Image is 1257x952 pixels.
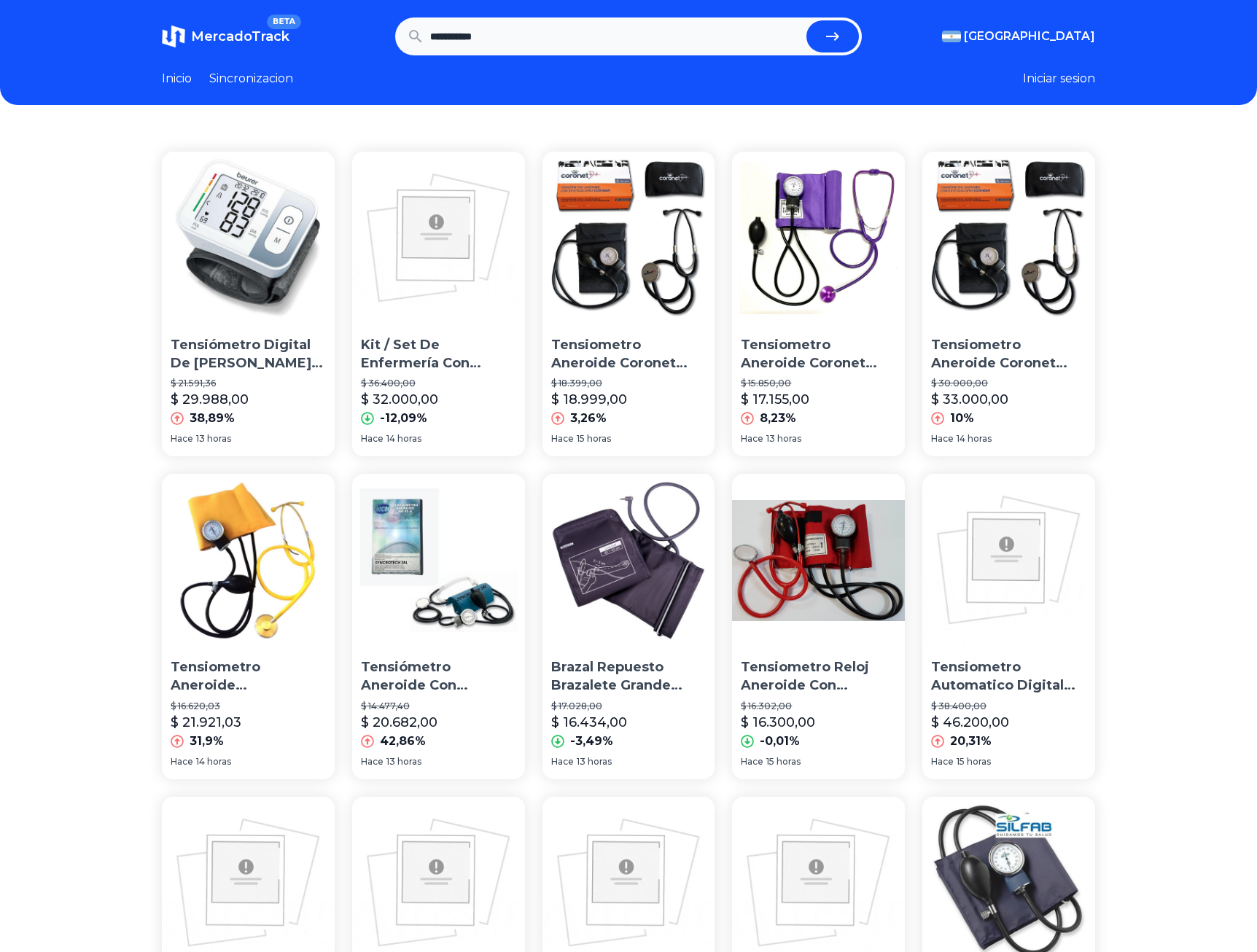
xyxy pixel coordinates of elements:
img: Tensiometro Automatico Digital De Brazo Gama 1209 - Memorias [922,474,1095,647]
p: $ 15.850,00 [741,378,896,389]
p: $ 46.200,00 [931,712,1009,733]
p: 8,23% [760,410,796,427]
p: $ 30.000,00 [931,378,1086,389]
p: 10% [950,410,974,427]
p: Tensiometro Aneroide Coronet C/est. Colores 1 Año Garantía [551,336,707,372]
p: $ 16.434,00 [551,712,627,733]
p: $ 18.999,00 [551,389,627,410]
p: -3,49% [570,733,613,750]
img: Tensiómetro Aneroide Con Estetoscopio Profesional Enfermeria [352,474,525,647]
p: $ 17.155,00 [741,389,809,410]
p: $ 32.000,00 [361,389,438,410]
p: 31,9% [190,733,224,750]
p: $ 38.400,00 [931,701,1086,712]
p: Tensiometro Reloj Aneroide Con Estetoscopio Estuche Coronet [741,658,896,695]
img: Kit / Set De Enfermería Con Tensiometro A Colores [352,152,525,324]
p: Brazal Repuesto Brazalete Grande Tensiometro Digital Brazo [551,658,707,695]
img: MercadoTrack [162,25,185,48]
span: 15 horas [957,756,991,768]
a: Kit / Set De Enfermería Con Tensiometro A ColoresKit / Set De Enfermería Con Tensiometro A Colore... [352,152,525,456]
p: $ 18.399,00 [551,378,707,389]
a: Brazal Repuesto Brazalete Grande Tensiometro Digital BrazoBrazal Repuesto Brazalete Grande Tensio... [542,474,715,779]
a: Tensiometro Aneroide Coronet C/est. Colores 1 Año GarantíaTensiometro Aneroide Coronet C/est. Col... [542,152,715,456]
p: $ 20.682,00 [361,712,437,733]
p: 38,89% [190,410,235,427]
span: 15 horas [766,756,801,768]
p: $ 21.591,36 [171,378,326,389]
p: $ 36.400,00 [361,378,516,389]
span: Hace [931,756,954,768]
p: $ 16.300,00 [741,712,815,733]
p: 3,26% [570,410,607,427]
p: Tensiómetro Digital De [PERSON_NAME] Bc 28 [171,336,326,372]
a: Tensiometro Reloj Aneroide Con Estetoscopio Estuche CoronetTensiometro Reloj Aneroide Con Estetos... [732,474,905,779]
span: 14 horas [957,433,992,445]
span: 15 horas [577,433,611,445]
a: MercadoTrackBETA [162,25,289,48]
p: $ 16.620,03 [171,701,326,712]
img: Tensiometro Aneroide Coronet C/est. Colores 1 Año Garantía [542,152,715,324]
span: Hace [741,433,763,445]
span: Hace [361,433,384,445]
img: Argentina [942,31,961,42]
span: Hace [171,433,193,445]
p: $ 29.988,00 [171,389,249,410]
img: Brazal Repuesto Brazalete Grande Tensiometro Digital Brazo [542,474,715,647]
p: $ 16.302,00 [741,701,896,712]
a: Tensiometro Aneroide Coronet C/est. Colores 1 Año GarantíaTensiometro Aneroide Coronet C/est. Col... [922,152,1095,456]
p: 42,86% [380,733,426,750]
p: Tensiometro Automatico Digital De Brazo Gama 1209 - Memorias [931,658,1086,695]
p: $ 33.000,00 [931,389,1008,410]
p: Tensiómetro Aneroide Con Estetoscopio Profesional Enfermeria [361,658,516,695]
span: 13 horas [196,433,231,445]
span: 13 horas [386,756,421,768]
span: Hace [741,756,763,768]
p: $ 17.028,00 [551,701,707,712]
a: Sincronizacion [209,70,293,87]
span: 14 horas [196,756,231,768]
button: [GEOGRAPHIC_DATA] [942,28,1095,45]
span: Hace [361,756,384,768]
span: [GEOGRAPHIC_DATA] [964,28,1095,45]
p: Tensiometro Aneroide Coronet C/est. Colores 1 Año Garantía [741,336,896,372]
a: Inicio [162,70,192,87]
span: MercadoTrack [191,28,289,44]
p: Kit / Set De Enfermería Con Tensiometro A Colores [361,336,516,372]
span: BETA [267,15,301,29]
img: Tensiometro Aneroide Coronet C/est. Colores 1 Año Garantía [732,152,905,324]
span: Hace [171,756,193,768]
a: Tensiómetro Digital De Muñeca Beurer Bc 28Tensiómetro Digital De [PERSON_NAME] Bc 28$ 21.591,36$ ... [162,152,335,456]
img: Tensiometro Aneroide C/estetoscopio Coronet Reloj Estuche [162,474,335,647]
p: -12,09% [380,410,427,427]
button: Iniciar sesion [1023,70,1095,87]
span: Hace [931,433,954,445]
span: 13 horas [577,756,612,768]
img: Tensiometro Aneroide Coronet C/est. Colores 1 Año Garantía [922,152,1095,324]
p: Tensiometro Aneroide Coronet C/est. Colores 1 Año Garantía [931,336,1086,372]
p: $ 21.921,03 [171,712,241,733]
a: Tensiometro Aneroide C/estetoscopio Coronet Reloj EstucheTensiometro Aneroide C/estetoscopio Coro... [162,474,335,779]
p: Tensiometro Aneroide C/estetoscopio Coronet Reloj Estuche [171,658,326,695]
span: 13 horas [766,433,801,445]
a: Tensiometro Automatico Digital De Brazo Gama 1209 - MemoriasTensiometro Automatico Digital De Bra... [922,474,1095,779]
span: Hace [551,433,574,445]
img: Tensiómetro Digital De Muñeca Beurer Bc 28 [162,152,335,324]
a: Tensiómetro Aneroide Con Estetoscopio Profesional EnfermeriaTensiómetro Aneroide Con Estetoscopio... [352,474,525,779]
a: Tensiometro Aneroide Coronet C/est. Colores 1 Año GarantíaTensiometro Aneroide Coronet C/est. Col... [732,152,905,456]
span: 14 horas [386,433,421,445]
p: $ 14.477,40 [361,701,516,712]
img: Tensiometro Reloj Aneroide Con Estetoscopio Estuche Coronet [732,474,905,647]
p: 20,31% [950,733,992,750]
p: -0,01% [760,733,800,750]
span: Hace [551,756,574,768]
